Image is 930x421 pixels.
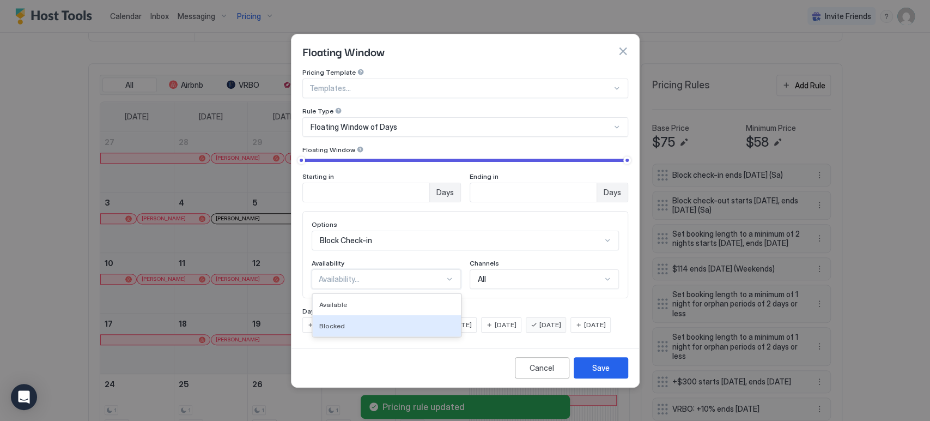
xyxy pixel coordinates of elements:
span: Starting in [302,172,334,181]
span: Options [312,220,337,228]
span: Floating Window [302,146,355,154]
div: Availability... [319,274,445,284]
span: Floating Window [302,43,385,59]
span: Availability [312,259,344,267]
span: Pricing Template [302,68,356,76]
span: All [478,274,486,284]
span: [DATE] [539,320,561,330]
span: [DATE] [495,320,516,330]
span: Block Check-in [320,236,372,245]
button: Save [574,357,628,378]
span: Blocked [319,322,345,330]
span: Available [319,300,347,309]
button: Cancel [515,357,569,378]
input: Input Field [470,183,597,202]
span: Days [604,188,621,197]
div: Save [592,362,610,374]
div: Cancel [530,362,554,374]
div: Open Intercom Messenger [11,384,37,410]
span: [DATE] [584,320,606,330]
span: Days of the week [302,307,355,315]
input: Input Field [303,183,429,202]
span: Rule Type [302,107,333,115]
span: Days [436,188,454,197]
span: Ending in [470,172,499,181]
span: Floating Window of Days [311,122,397,132]
span: Channels [470,259,499,267]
